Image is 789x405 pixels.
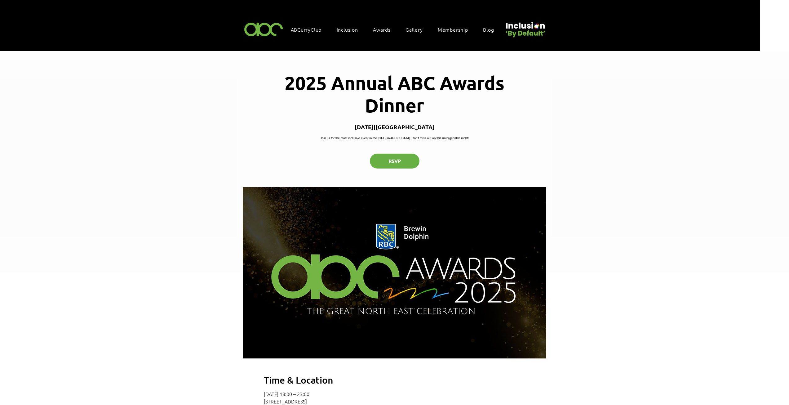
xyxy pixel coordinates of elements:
a: Gallery [402,23,432,36]
button: RSVP [370,154,419,169]
p: [STREET_ADDRESS] [264,398,525,404]
div: Awards [370,23,400,36]
span: Inclusion [337,26,358,33]
p: Join us for the most inclusive event in the [GEOGRAPHIC_DATA]. Don't miss out on this unforgettab... [320,136,469,141]
img: ABC-Logo-Blank-Background-01-01-2.png [242,20,285,38]
span: Blog [483,26,494,33]
span: ABCurryClub [291,26,322,33]
span: | [374,123,375,130]
a: Blog [480,23,503,36]
h1: 2025 Annual ABC Awards Dinner [264,71,525,116]
p: [DATE] 18:00 – 23:00 [264,391,525,397]
a: Membership [435,23,477,36]
a: ABCurryClub [288,23,331,36]
p: [DATE] [355,123,374,130]
img: 2025 Annual ABC Awards Dinner [243,187,546,358]
nav: Site [288,23,503,36]
span: Gallery [406,26,423,33]
span: Membership [438,26,468,33]
p: [GEOGRAPHIC_DATA] [375,123,435,130]
h2: Time & Location [264,374,525,386]
div: Inclusion [334,23,367,36]
img: Untitled design (22).png [503,17,546,38]
span: Awards [373,26,391,33]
